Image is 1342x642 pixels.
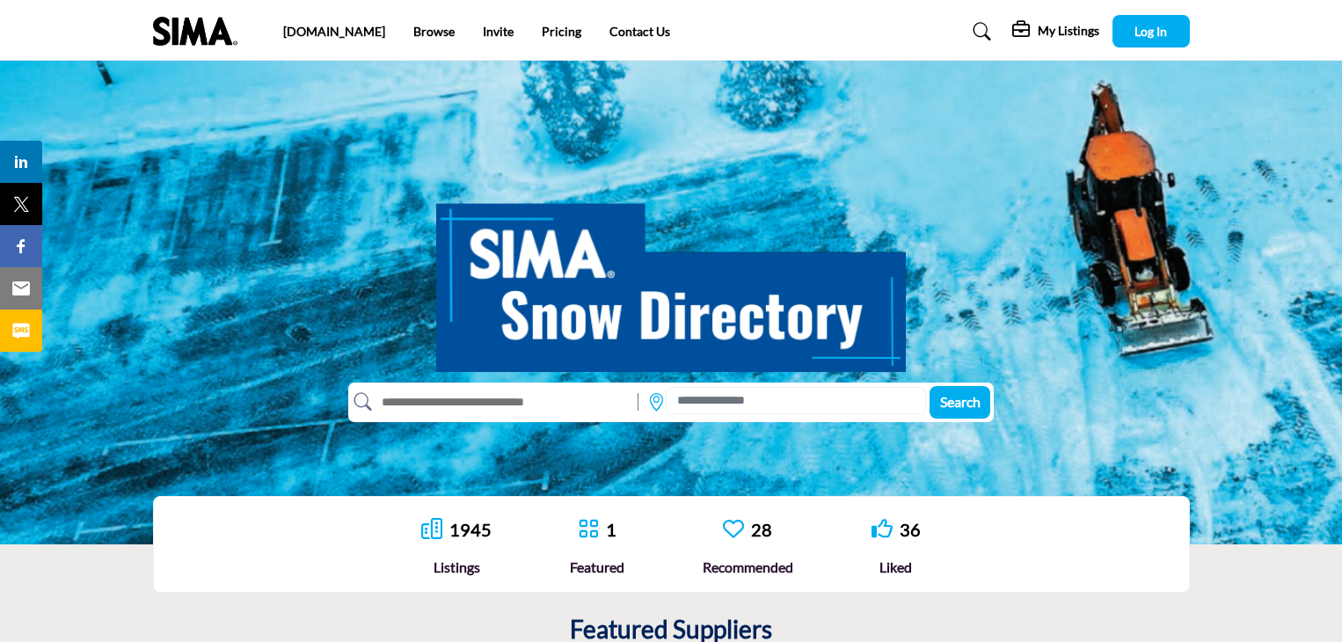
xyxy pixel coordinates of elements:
[900,519,921,540] a: 36
[449,519,492,540] a: 1945
[723,518,744,542] a: Go to Recommended
[413,24,455,39] a: Browse
[283,24,385,39] a: [DOMAIN_NAME]
[421,557,492,578] div: Listings
[956,18,1003,46] a: Search
[1038,23,1099,39] h5: My Listings
[542,24,581,39] a: Pricing
[703,557,793,578] div: Recommended
[570,557,624,578] div: Featured
[930,386,990,419] button: Search
[153,17,246,46] img: Site Logo
[751,519,772,540] a: 28
[940,393,981,410] span: Search
[609,24,670,39] a: Contact Us
[483,24,514,39] a: Invite
[872,557,921,578] div: Liked
[578,518,599,542] a: Go to Featured
[436,184,906,372] img: SIMA Snow Directory
[633,389,643,415] img: Rectangle%203585.svg
[1112,15,1190,47] button: Log In
[606,519,616,540] a: 1
[872,518,893,539] i: Go to Liked
[1134,24,1167,39] span: Log In
[1012,21,1099,42] div: My Listings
